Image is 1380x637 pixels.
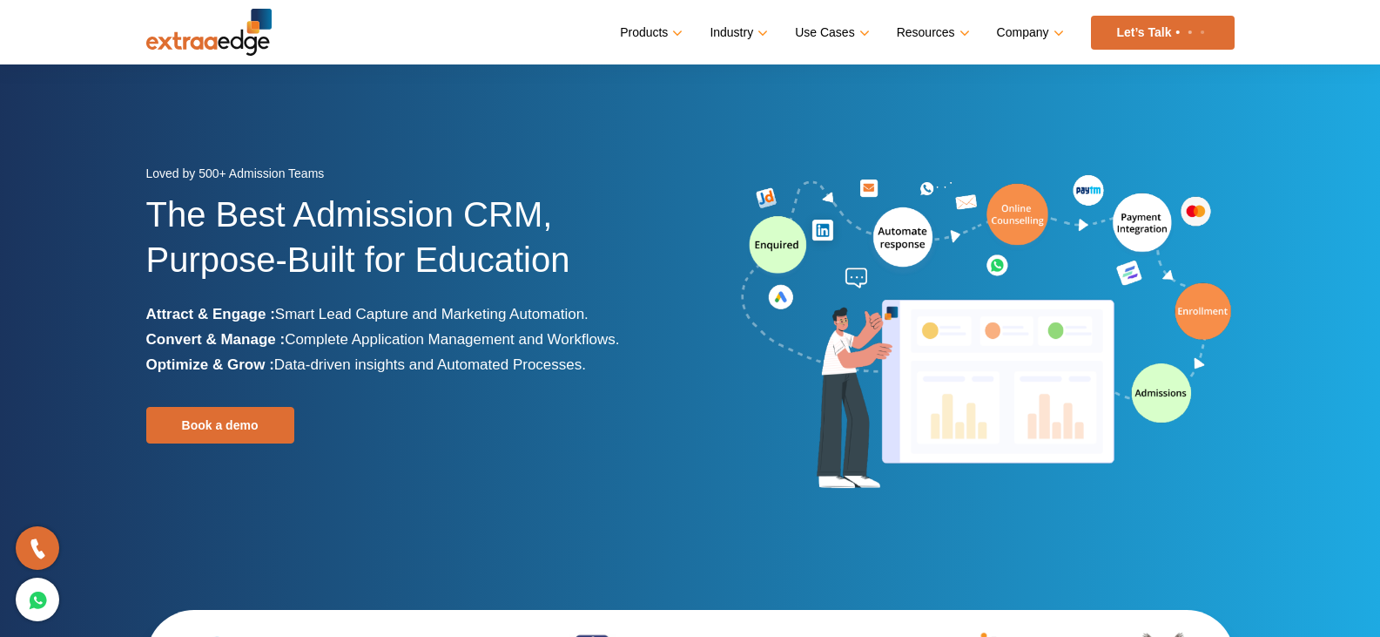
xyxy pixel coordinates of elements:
[146,161,677,192] div: Loved by 500+ Admission Teams
[146,356,274,373] b: Optimize & Grow :
[795,20,865,45] a: Use Cases
[1091,16,1235,50] a: Let’s Talk
[274,356,586,373] span: Data-driven insights and Automated Processes.
[710,20,764,45] a: Industry
[146,192,677,302] h1: The Best Admission CRM, Purpose-Built for Education
[897,20,966,45] a: Resources
[285,331,619,348] span: Complete Application Management and Workflows.
[146,331,286,348] b: Convert & Manage :
[997,20,1060,45] a: Company
[275,306,589,322] span: Smart Lead Capture and Marketing Automation.
[146,407,294,444] a: Book a demo
[146,306,275,322] b: Attract & Engage :
[738,171,1235,496] img: admission-software-home-page-header
[620,20,679,45] a: Products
